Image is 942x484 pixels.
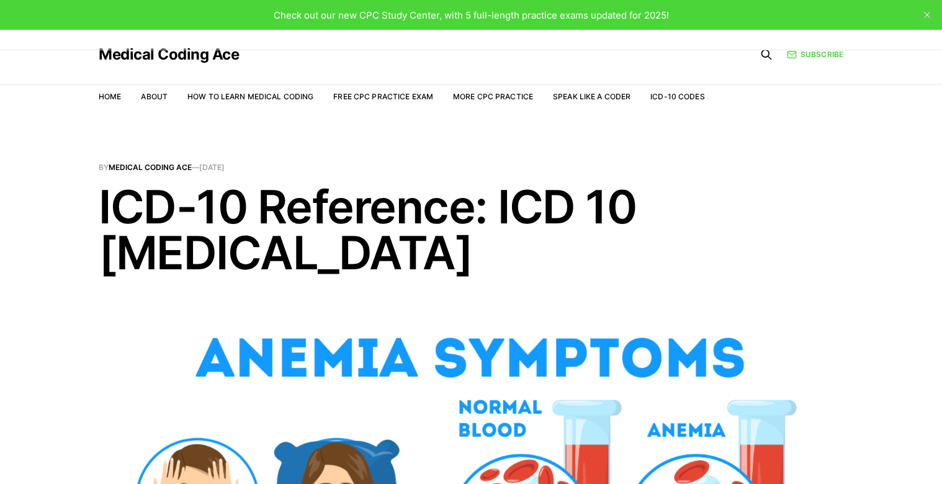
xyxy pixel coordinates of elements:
a: More CPC Practice [453,92,533,101]
span: By — [99,164,843,171]
time: [DATE] [199,163,225,172]
a: About [141,92,168,101]
a: Free CPC Practice Exam [333,92,433,101]
span: Check out our new CPC Study Center, with 5 full-length practice exams updated for 2025! [274,9,669,21]
a: How to Learn Medical Coding [187,92,313,101]
a: ICD-10 Codes [650,92,704,101]
a: Subscribe [787,48,843,60]
a: Speak Like a Coder [553,92,630,101]
button: close [917,5,937,25]
a: Medical Coding Ace [109,163,192,172]
a: Medical Coding Ace [99,47,239,62]
a: Home [99,92,121,101]
h1: ICD-10 Reference: ICD 10 [MEDICAL_DATA] [99,184,843,276]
